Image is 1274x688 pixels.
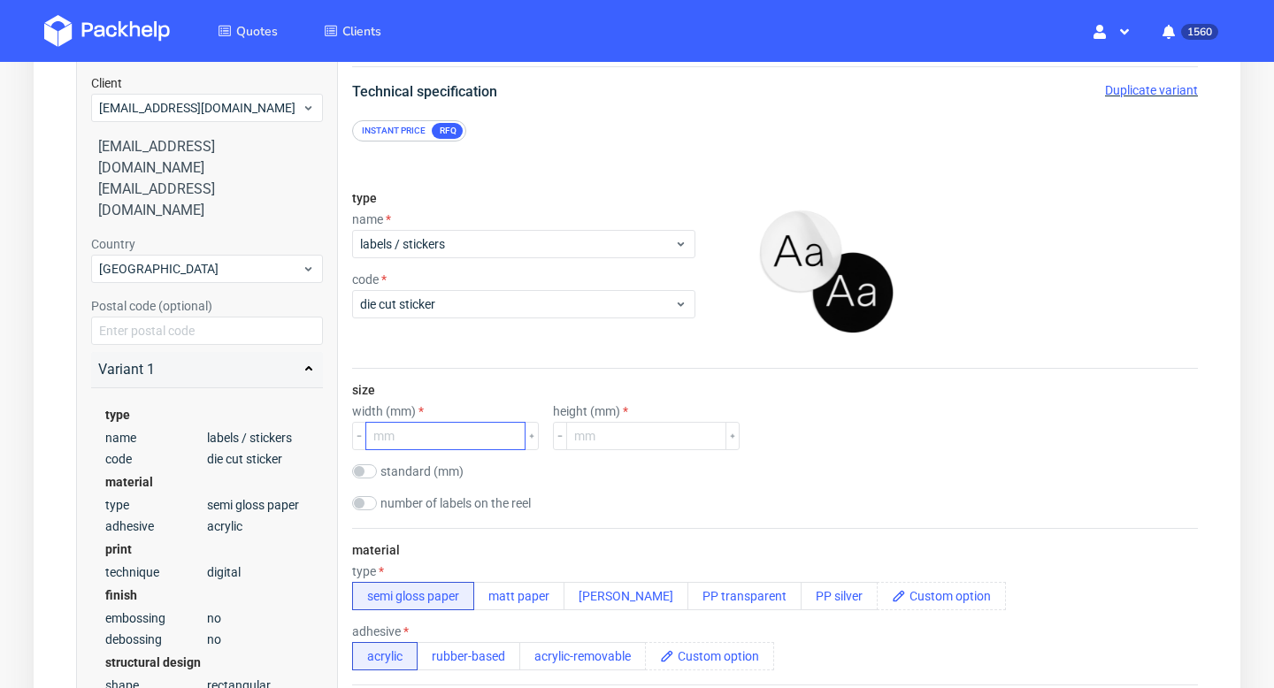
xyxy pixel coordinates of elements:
h2: Summary [36,29,268,50]
button: [PERSON_NAME] [509,572,633,600]
input: mm [311,412,471,440]
img: Dashboard [44,15,170,47]
span: shape [50,669,152,683]
label: Postal code (optional) [36,289,157,303]
span: no [152,601,254,615]
span: acrylic [152,509,254,524]
div: type [50,396,254,414]
label: number of labels on the reel [326,486,476,501]
button: semi gloss paper [297,572,419,600]
div: material [50,463,254,481]
div: [EMAIL_ADDRESS][DOMAIN_NAME] [43,126,261,169]
span: type [50,488,152,502]
span: Quotes [236,23,278,40]
span: technique [50,555,152,570]
button: matt paper [418,572,510,600]
span: labels / stickers [305,226,619,243]
label: code [297,263,332,277]
div: structural design [50,644,254,661]
label: name [297,203,336,217]
span: 1560 [1181,24,1218,40]
button: acrylic [297,632,363,661]
label: adhesive [297,615,354,629]
span: [GEOGRAPHIC_DATA] [44,250,247,268]
div: print [50,531,254,548]
div: [EMAIL_ADDRESS][DOMAIN_NAME] [43,169,261,211]
span: die cut sticker [152,442,254,456]
span: digital [152,555,254,570]
img: labels-stickers--die-cut-sticker--photo-min.jpg [683,174,860,351]
span: + Add variant [412,19,495,38]
label: type [297,181,322,195]
span: name [50,421,152,435]
span: semi gloss paper [152,488,254,502]
button: rubber-based [362,632,465,661]
button: PP transparent [633,572,747,600]
span: [EMAIL_ADDRESS][DOMAIN_NAME] [44,89,247,107]
label: height (mm) [498,394,573,409]
div: Instant price [300,113,378,129]
label: material [297,533,345,547]
button: 1560 [1148,15,1230,47]
div: Variant 1 [43,349,261,371]
span: Duplicate variant [1050,73,1143,88]
span: Variant 1 [312,19,369,38]
span: debossing [50,623,152,637]
button: PP silver [746,572,823,600]
span: rectangular [152,669,254,683]
span: labels / stickers [152,421,254,435]
label: standard (mm) [326,455,409,469]
label: width (mm) [297,394,369,409]
input: mm [511,412,672,440]
span: die cut sticker [305,286,619,303]
span: no [152,623,254,637]
div: finish [50,577,254,594]
div: RFQ [378,113,409,129]
span: Clients [342,23,381,40]
label: Country [36,227,81,241]
span: adhesive [50,509,152,524]
a: Clients [303,15,403,47]
label: size [297,373,320,387]
a: Quotes [196,15,299,47]
span: code [50,442,152,456]
span: Technical specification [297,73,442,90]
button: acrylic-removable [464,632,591,661]
input: Enter postal code [36,307,268,335]
label: type [297,554,329,569]
label: Client [36,66,67,80]
span: embossing [50,601,152,615]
